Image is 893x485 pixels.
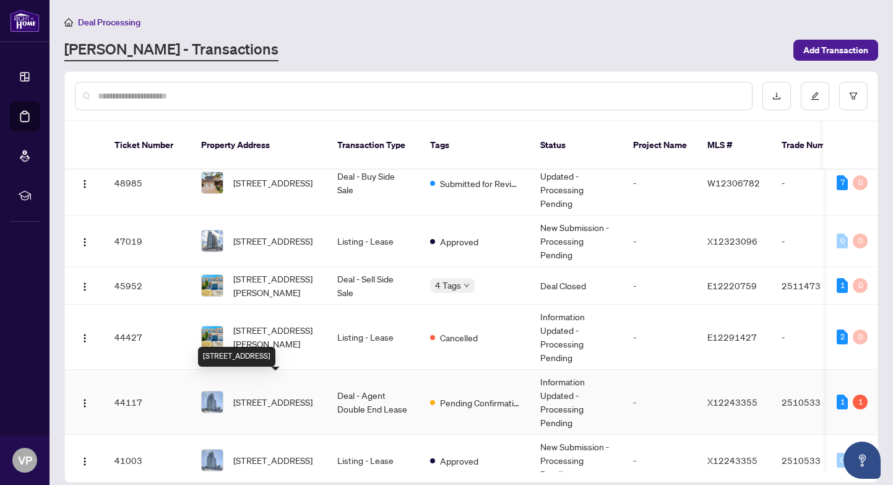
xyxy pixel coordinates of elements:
[233,395,313,409] span: [STREET_ADDRESS]
[853,330,868,344] div: 0
[80,282,90,292] img: Logo
[839,82,868,110] button: filter
[772,92,781,100] span: download
[623,267,697,305] td: -
[707,455,757,466] span: X12243355
[440,396,520,409] span: Pending Confirmation of Closing
[18,452,32,469] span: VP
[233,176,313,190] span: [STREET_ADDRESS]
[772,305,858,370] td: -
[772,267,858,305] td: 2511473
[75,450,95,470] button: Logo
[202,275,223,296] img: thumbnail-img
[623,216,697,267] td: -
[623,121,697,170] th: Project Name
[837,278,848,293] div: 1
[440,235,478,248] span: Approved
[202,172,223,193] img: thumbnail-img
[464,282,470,289] span: down
[530,267,623,305] td: Deal Closed
[623,370,697,435] td: -
[327,305,420,370] td: Listing - Lease
[105,151,191,216] td: 48985
[64,39,278,61] a: [PERSON_NAME] - Transactions
[793,40,878,61] button: Add Transaction
[837,330,848,344] div: 2
[772,151,858,216] td: -
[623,151,697,216] td: -
[837,453,848,468] div: 0
[772,216,858,267] td: -
[849,92,858,100] span: filter
[707,331,757,343] span: E12291427
[707,280,757,291] span: E12220759
[530,121,623,170] th: Status
[762,82,791,110] button: download
[837,234,848,248] div: 0
[801,82,829,110] button: edit
[853,234,868,248] div: 0
[198,347,275,367] div: [STREET_ADDRESS]
[803,40,868,60] span: Add Transaction
[623,305,697,370] td: -
[75,327,95,347] button: Logo
[327,216,420,267] td: Listing - Lease
[10,9,40,32] img: logo
[105,370,191,435] td: 44117
[75,173,95,193] button: Logo
[80,457,90,466] img: Logo
[530,216,623,267] td: New Submission - Processing Pending
[440,454,478,468] span: Approved
[202,230,223,251] img: thumbnail-img
[697,121,772,170] th: MLS #
[435,278,461,292] span: 4 Tags
[843,442,881,479] button: Open asap
[707,177,760,188] span: W12306782
[191,121,327,170] th: Property Address
[811,92,819,100] span: edit
[327,151,420,216] td: Deal - Buy Side Sale
[105,216,191,267] td: 47019
[80,237,90,247] img: Logo
[64,18,73,27] span: home
[105,305,191,370] td: 44427
[327,267,420,305] td: Deal - Sell Side Sale
[530,151,623,216] td: Information Updated - Processing Pending
[202,326,223,347] img: thumbnail-img
[233,323,317,351] span: [STREET_ADDRESS][PERSON_NAME]
[837,175,848,190] div: 7
[233,234,313,248] span: [STREET_ADDRESS]
[75,276,95,295] button: Logo
[202,450,223,471] img: thumbnail-img
[440,177,520,190] span: Submitted for Review
[233,453,313,467] span: [STREET_ADDRESS]
[75,231,95,251] button: Logo
[853,278,868,293] div: 0
[80,179,90,189] img: Logo
[327,121,420,170] th: Transaction Type
[105,121,191,170] th: Ticket Number
[530,305,623,370] td: Information Updated - Processing Pending
[105,267,191,305] td: 45952
[772,121,858,170] th: Trade Number
[853,395,868,409] div: 1
[327,370,420,435] td: Deal - Agent Double End Lease
[440,331,478,344] span: Cancelled
[707,396,757,408] span: X12243355
[233,272,317,299] span: [STREET_ADDRESS][PERSON_NAME]
[75,392,95,412] button: Logo
[772,370,858,435] td: 2510533
[78,17,140,28] span: Deal Processing
[707,235,757,247] span: X12323096
[853,175,868,190] div: 0
[530,370,623,435] td: Information Updated - Processing Pending
[837,395,848,409] div: 1
[80,398,90,408] img: Logo
[80,333,90,343] img: Logo
[202,391,223,413] img: thumbnail-img
[420,121,530,170] th: Tags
